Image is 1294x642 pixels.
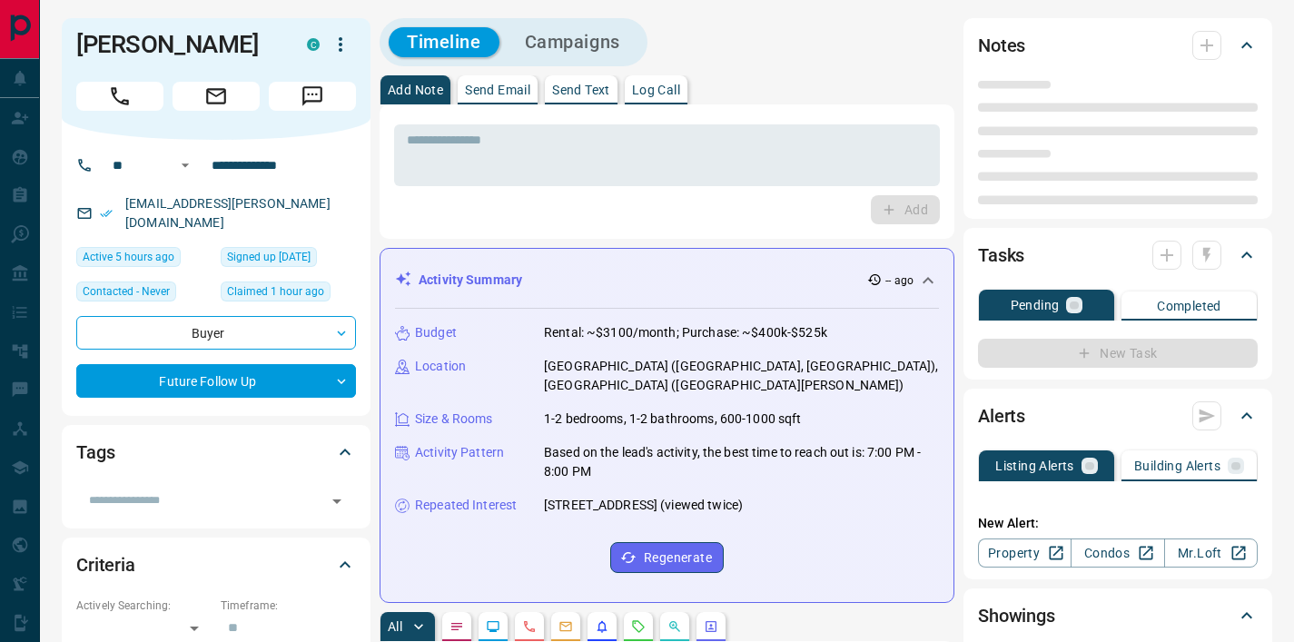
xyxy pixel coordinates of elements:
[610,542,724,573] button: Regenerate
[324,489,350,514] button: Open
[544,410,802,429] p: 1-2 bedrooms, 1-2 bathrooms, 600-1000 sqft
[76,430,356,474] div: Tags
[415,496,517,515] p: Repeated Interest
[486,619,500,634] svg: Lead Browsing Activity
[227,282,324,301] span: Claimed 1 hour ago
[76,543,356,587] div: Criteria
[978,514,1258,533] p: New Alert:
[395,263,939,297] div: Activity Summary-- ago
[307,38,320,51] div: condos.ca
[415,357,466,376] p: Location
[595,619,609,634] svg: Listing Alerts
[544,323,827,342] p: Rental: ~$3100/month; Purchase: ~$400k-$525k
[631,619,646,634] svg: Requests
[885,272,914,289] p: -- ago
[76,598,212,614] p: Actively Searching:
[507,27,638,57] button: Campaigns
[83,248,174,266] span: Active 5 hours ago
[704,619,718,634] svg: Agent Actions
[1157,300,1221,312] p: Completed
[978,401,1025,430] h2: Alerts
[76,30,280,59] h1: [PERSON_NAME]
[389,27,499,57] button: Timeline
[995,459,1074,472] p: Listing Alerts
[76,364,356,398] div: Future Follow Up
[1134,459,1220,472] p: Building Alerts
[978,601,1055,630] h2: Showings
[227,248,311,266] span: Signed up [DATE]
[1071,538,1164,568] a: Condos
[388,84,443,96] p: Add Note
[76,316,356,350] div: Buyer
[76,438,114,467] h2: Tags
[978,31,1025,60] h2: Notes
[544,443,939,481] p: Based on the lead's activity, the best time to reach out is: 7:00 PM - 8:00 PM
[83,282,170,301] span: Contacted - Never
[125,196,331,230] a: [EMAIL_ADDRESS][PERSON_NAME][DOMAIN_NAME]
[76,247,212,272] div: Tue Oct 14 2025
[174,154,196,176] button: Open
[558,619,573,634] svg: Emails
[632,84,680,96] p: Log Call
[269,82,356,111] span: Message
[978,394,1258,438] div: Alerts
[388,620,402,633] p: All
[76,550,135,579] h2: Criteria
[978,594,1258,637] div: Showings
[552,84,610,96] p: Send Text
[978,24,1258,67] div: Notes
[544,496,743,515] p: [STREET_ADDRESS] (viewed twice)
[465,84,530,96] p: Send Email
[415,323,457,342] p: Budget
[415,443,504,462] p: Activity Pattern
[544,357,939,395] p: [GEOGRAPHIC_DATA] ([GEOGRAPHIC_DATA], [GEOGRAPHIC_DATA]), [GEOGRAPHIC_DATA] ([GEOGRAPHIC_DATA][PE...
[978,241,1024,270] h2: Tasks
[978,233,1258,277] div: Tasks
[419,271,522,290] p: Activity Summary
[978,538,1072,568] a: Property
[221,247,356,272] div: Thu Feb 09 2017
[1164,538,1258,568] a: Mr.Loft
[449,619,464,634] svg: Notes
[522,619,537,634] svg: Calls
[667,619,682,634] svg: Opportunities
[76,82,163,111] span: Call
[100,207,113,220] svg: Email Verified
[1011,299,1060,311] p: Pending
[173,82,260,111] span: Email
[221,281,356,307] div: Tue Oct 14 2025
[415,410,493,429] p: Size & Rooms
[221,598,356,614] p: Timeframe:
